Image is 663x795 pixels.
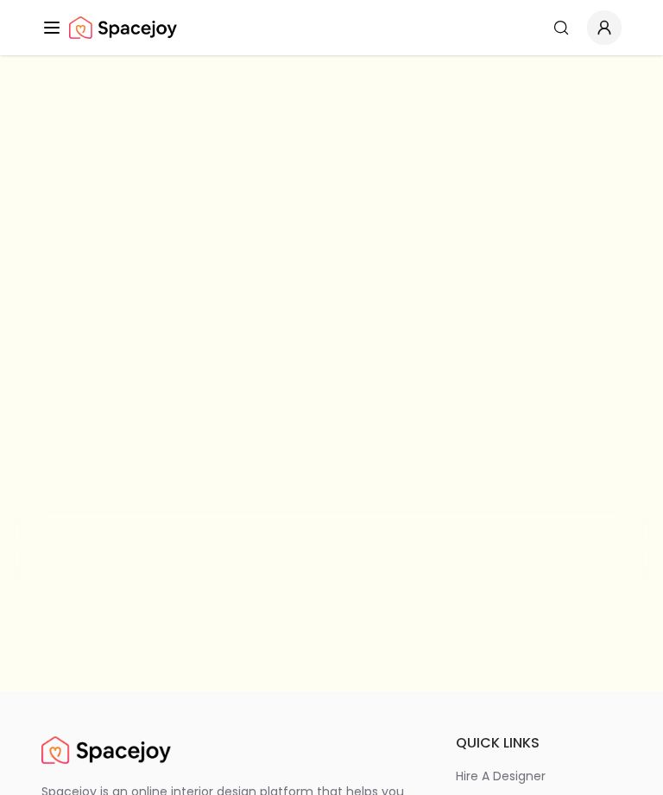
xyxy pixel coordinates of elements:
[41,733,171,767] a: Spacejoy
[456,767,546,785] p: hire a designer
[456,733,622,754] h6: quick links
[69,10,177,45] img: Spacejoy Logo
[456,767,622,785] a: hire a designer
[41,733,171,767] img: Spacejoy Logo
[69,10,177,45] a: Spacejoy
